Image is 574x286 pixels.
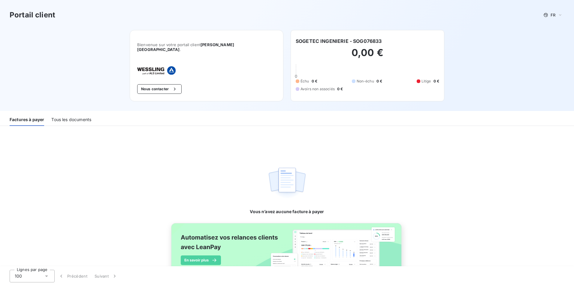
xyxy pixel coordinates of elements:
span: Échu [301,79,309,84]
button: Précédent [55,270,91,282]
img: Company logo [137,66,176,75]
span: Vous n’avez aucune facture à payer [250,209,324,215]
button: Nous contacter [137,84,182,94]
h2: 0,00 € [296,47,439,65]
span: Bienvenue sur votre portail client . [137,42,276,52]
span: 0 € [337,86,343,92]
span: 0 [295,74,297,79]
h3: Portail client [10,10,55,20]
span: FR [551,13,555,17]
span: 0 € [434,79,439,84]
div: Tous les documents [51,113,91,126]
div: Factures à payer [10,113,44,126]
span: 0 € [312,79,317,84]
button: Suivant [91,270,121,282]
span: 0 € [376,79,382,84]
span: 100 [15,273,22,279]
span: Non-échu [357,79,374,84]
h6: SOGETEC INGENIERIE - SOG076833 [296,37,382,45]
span: Litige [421,79,431,84]
span: [PERSON_NAME] [GEOGRAPHIC_DATA] [137,42,234,52]
img: empty state [268,164,306,201]
span: Avoirs non associés [301,86,335,92]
